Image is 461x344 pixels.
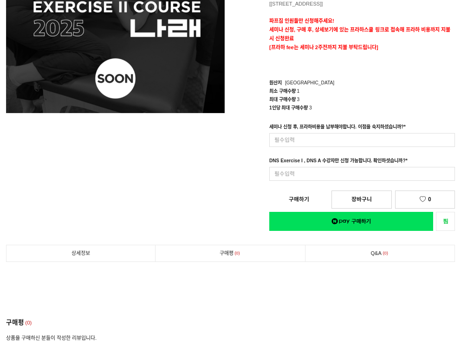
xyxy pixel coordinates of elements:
a: 장바구니 [331,191,392,209]
a: 구매하기 [269,191,329,208]
a: 상세정보 [6,245,155,262]
span: 최대 구매수량 [269,97,296,102]
div: 세미나 신청 후, 프라하비용을 납부해야합니다. 이점을 숙지하셨습니까? [269,123,406,133]
span: 0 [24,319,33,327]
span: 3 [309,105,312,110]
span: 0 [382,249,390,258]
span: 1 [297,89,300,94]
span: 0 [234,249,241,258]
a: 구매평0 [156,245,305,262]
div: 구매평 [6,317,33,334]
a: 새창 [269,212,433,231]
span: 3 [297,97,300,102]
span: [프라하 fee는 세미나 2주전까지 지불 부탁드립니다] [269,45,378,50]
input: 필수입력 [269,133,455,147]
input: 필수입력 [269,167,455,181]
span: 1인당 최대 구매수량 [269,105,308,110]
strong: 세미나 신청, 구매 후, 상세보기에 있는 프라하스쿨 링크로 접속해 프라하 비용까지 지불 시 신청완료 [269,27,450,41]
strong: 파프짐 인원들만 신청해주세요! [269,18,334,24]
a: Q&A0 [305,245,455,262]
span: [GEOGRAPHIC_DATA] [285,80,334,85]
span: 최소 구매수량 [269,89,296,94]
span: 0 [428,196,431,203]
span: 원산지 [269,80,282,85]
a: 새창 [436,212,455,231]
div: DNS Exercise I , DNS A 수강자만 신청 가능합니다. 확인하셧습니까? [269,157,408,167]
div: 상품을 구매하신 분들이 작성한 리뷰입니다. [6,334,455,343]
a: 0 [395,191,455,209]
